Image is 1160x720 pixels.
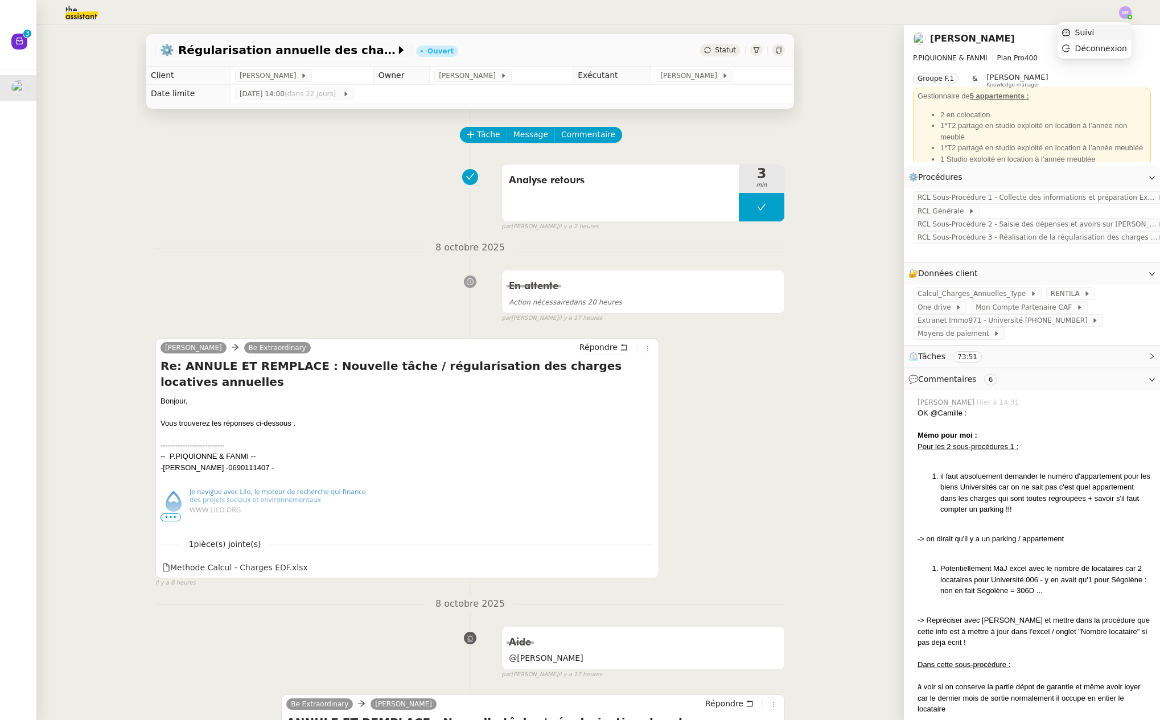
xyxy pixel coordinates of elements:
div: à voir si on conserve la partie dépot de garantie et même avoir loyer car le dernier mois de sort... [918,681,1151,715]
span: En attente [509,281,558,291]
div: -------------------------- [161,440,654,451]
span: & [972,73,977,88]
nz-tag: 73:51 [953,351,982,363]
div: Bonjour, Vous trouverez les réponses ci-dessous . [161,396,654,429]
span: RCL Sous-Procédure 1 - Collecte des informations et préparation Excel [918,192,1158,203]
li: 1*T2 partagé en studio exploité en location à l’année meublée [940,142,1146,154]
span: Knowledge manager [987,82,1040,88]
li: il faut absoluement demander le numéro d'appartement pour les biens Universités car on ne sait pa... [940,471,1151,515]
span: @[PERSON_NAME] [509,652,778,665]
h4: Re: ANNULE ET REMPLACE : Nouvelle tâche / régularisation des charges locatives annuelles [161,358,654,390]
div: -> on dirait qu'il y a un parking / appartement [918,533,1151,545]
div: -> Repréciser avec [PERSON_NAME] et mettre dans la procédure que cette info est à mettre à jour d... [918,615,1151,648]
span: Déconnexion [1075,44,1127,53]
div: Methode Calcul - Charges EDF.xlsx [162,561,308,574]
span: Procédures [918,172,962,182]
span: [PERSON_NAME] [987,73,1048,81]
span: RENTILA [1051,288,1084,299]
span: Mon Compte Partenaire CAF [976,302,1076,313]
span: RCL Sous-Procédure 3 - Réalisation de la régularisation des charges sur [PERSON_NAME] [918,232,1158,243]
span: RCL Sous-Procédure 2 - Saisie des dépenses et avoirs sur [PERSON_NAME] [918,219,1158,230]
div: ⏲️Tâches 73:51 [904,345,1160,368]
div: ⚙️Procédures [904,166,1160,188]
span: Action nécessaire [509,298,569,306]
small: [PERSON_NAME] [501,222,598,232]
span: Extranet Immo971 - Université [PHONE_NUMBER] [918,315,1092,326]
span: 💬 [908,375,1002,384]
td: Client [146,67,230,85]
span: par [501,314,511,323]
span: 400 [1025,54,1038,62]
span: One drive [918,302,955,313]
u: 5 appartements : [970,92,1029,100]
div: - [161,462,654,474]
span: ••• [161,513,181,521]
a: [PERSON_NAME] [161,343,227,353]
p: 3 [25,30,30,40]
li: Potentiellement MàJ excel avec le nombre de locataires car 2 locataires pour Université 006 - y e... [940,563,1151,596]
a: [PERSON_NAME] [371,699,437,709]
span: pièce(s) jointe(s) [194,540,261,549]
span: il y a 2 heures [558,222,599,232]
nz-tag: Groupe F.1 [913,73,959,84]
u: Dans cette sous-procédure : [918,660,1010,669]
app-user-label: Knowledge manager [987,73,1048,88]
span: Commentaires [918,375,976,384]
span: Suivi [1075,28,1095,37]
span: 3 [739,167,784,180]
div: -- P.PIQUIONNE & FANMI -- [161,451,654,562]
span: 0690111407 - [228,463,274,472]
button: Tâche [460,127,507,143]
span: il y a 17 heures [558,314,602,323]
u: Pour les 2 sous-procédures 1 : [918,442,1018,451]
span: min [739,180,784,190]
li: 1*T2 partagé en studio exploité en location à l’année non meublé [940,120,1146,142]
nz-badge-sup: 3 [23,30,31,38]
button: Répondre [701,697,758,710]
img: svg [1119,6,1132,19]
td: Owner [373,67,430,85]
span: ⚙️ Régularisation annuelle des charges locatives [160,44,396,56]
span: ⚙️ [908,171,968,184]
button: Commentaire [554,127,622,143]
span: Aide [509,637,531,648]
img: users%2FcRgg4TJXLQWrBH1iwK9wYfCha1e2%2Favatar%2Fc9d2fa25-7b78-4dd4-b0f3-ccfa08be62e5 [11,80,27,96]
td: Exécutant [573,67,651,85]
small: [PERSON_NAME] [501,670,602,680]
span: (dans 22 jours) [285,90,338,98]
span: P.PIQUIONNE & FANMI [913,54,988,62]
span: Be Extraordinary [291,700,348,708]
span: 8 octobre 2025 [426,596,514,612]
span: Message [513,128,548,141]
span: par [501,222,511,232]
a: [PERSON_NAME] [930,33,1015,44]
div: Gestionnaire de [918,90,1146,102]
img: 98263834075D42DFB9B104D3C9EBA3F5.gif [161,484,370,517]
strong: Mémo pour moi : [918,431,977,439]
div: Ouvert [427,48,454,55]
span: [PERSON_NAME] [439,70,500,81]
span: Répondre [579,342,618,353]
span: Hier à 14:31 [977,397,1021,408]
span: Tâche [477,128,500,141]
span: Moyens de paiement [918,328,993,339]
span: Commentaire [561,128,615,141]
span: [PERSON_NAME] - [163,463,228,472]
td: Date limite [146,85,230,103]
span: Données client [918,269,978,278]
span: RCL Générale [918,205,968,217]
span: il y a 17 heures [558,670,602,680]
span: [PERSON_NAME] [240,70,301,81]
span: ⏲️ [908,352,992,361]
button: Message [507,127,555,143]
span: dans 20 heures [509,298,622,306]
div: Plantez des arbres gratuitement avec Refoorest : [161,528,654,540]
span: [PERSON_NAME] [660,70,721,81]
span: Be Extraordinary [249,344,306,352]
nz-tag: 6 [984,374,998,385]
small: [PERSON_NAME] [501,314,602,323]
span: Répondre [705,698,743,709]
span: il y a 8 heures [155,578,196,588]
span: 8 octobre 2025 [426,240,514,256]
span: Tâches [918,352,945,361]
